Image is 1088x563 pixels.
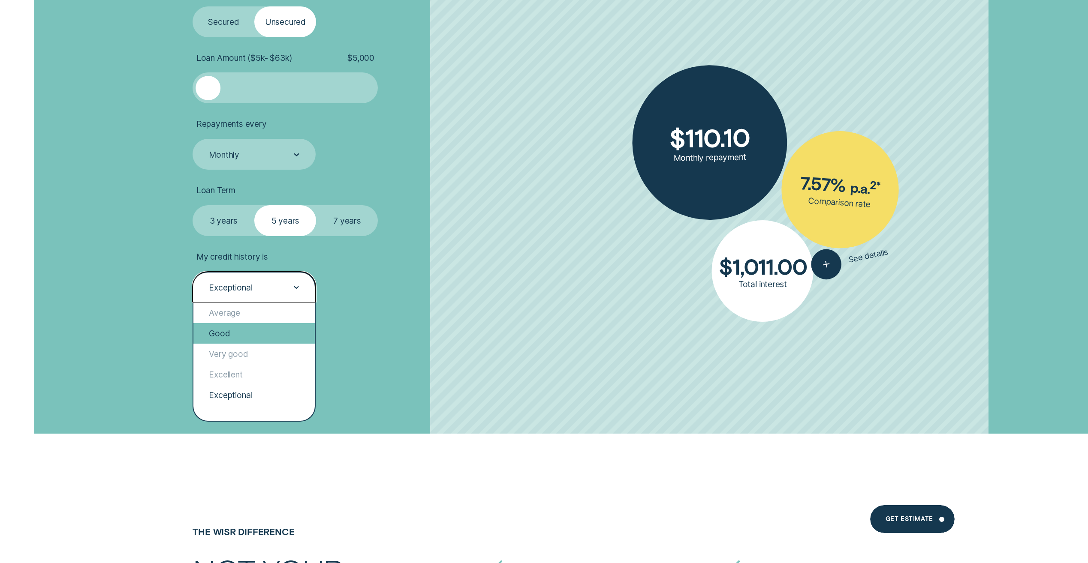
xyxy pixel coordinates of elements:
[193,385,315,405] div: Exceptional
[196,185,235,195] span: Loan Term
[193,6,254,37] label: Secured
[254,205,316,236] label: 5 years
[347,53,374,63] span: $ 5,000
[193,205,254,236] label: 3 years
[196,252,268,262] span: My credit history is
[209,150,239,160] div: Monthly
[316,205,378,236] label: 7 years
[254,6,316,37] label: Unsecured
[193,344,315,364] div: Very good
[848,246,889,264] span: See details
[808,237,891,282] button: See details
[193,364,315,385] div: Excellent
[193,302,315,323] div: Average
[209,282,252,293] div: Exceptional
[196,53,292,63] span: Loan Amount ( $5k - $63k )
[193,323,315,344] div: Good
[870,505,955,533] a: Get Estimate
[196,119,267,129] span: Repayments every
[193,526,420,537] h4: The Wisr Difference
